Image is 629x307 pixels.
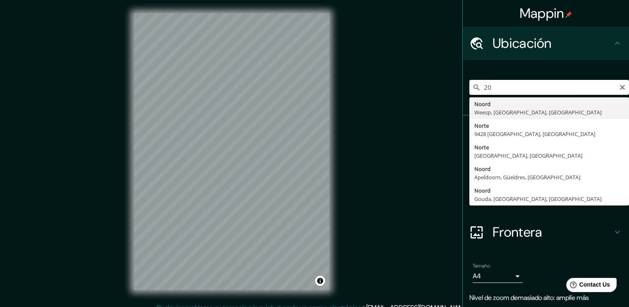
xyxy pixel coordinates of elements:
[474,195,624,203] div: Gouda, [GEOGRAPHIC_DATA], [GEOGRAPHIC_DATA]
[493,191,612,207] h4: Diseño
[493,224,612,240] h4: Frontera
[474,165,624,173] div: Noord
[474,151,624,160] div: [GEOGRAPHIC_DATA], [GEOGRAPHIC_DATA]
[463,27,629,60] div: Ubicación
[463,182,629,215] div: Diseño
[474,186,624,195] div: Noord
[565,11,572,18] img: pin-icon.png
[474,121,624,130] div: Norte
[463,215,629,249] div: Frontera
[315,276,325,286] button: Alternar atribución
[463,116,629,149] div: Pines
[469,80,629,95] input: Elige tu ciudad o área
[473,270,523,283] div: A4
[493,35,612,52] h4: Ubicación
[469,293,622,303] p: Nivel de zoom demasiado alto: amplíe más
[463,149,629,182] div: Estilo
[474,130,624,138] div: 9428 [GEOGRAPHIC_DATA], [GEOGRAPHIC_DATA]
[134,13,329,290] canvas: Mapa
[520,5,564,22] font: Mappin
[474,173,624,181] div: Apeldoorn, Güeldres, [GEOGRAPHIC_DATA]
[474,100,624,108] div: Noord
[619,83,626,91] button: Claro
[473,262,490,270] label: Tamaño
[474,143,624,151] div: Norte
[555,275,620,298] iframe: Help widget launcher
[474,108,624,116] div: Weesp, [GEOGRAPHIC_DATA], [GEOGRAPHIC_DATA]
